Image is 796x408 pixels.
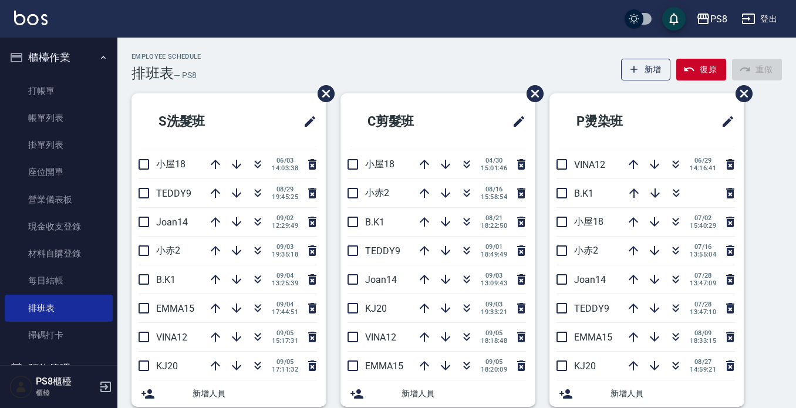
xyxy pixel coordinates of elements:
[710,12,727,26] div: PS8
[690,251,716,258] span: 13:55:04
[690,366,716,373] span: 14:59:21
[36,387,96,398] p: 櫃檯
[481,301,507,308] span: 09/03
[690,308,716,316] span: 13:47:10
[272,251,298,258] span: 19:35:18
[174,69,197,82] h6: — PS8
[156,332,187,343] span: VINA12
[14,11,48,25] img: Logo
[156,245,180,256] span: 小赤2
[611,387,735,400] span: 新增人員
[309,76,336,111] span: 刪除班表
[5,104,113,131] a: 帳單列表
[350,100,468,143] h2: C剪髮班
[272,366,298,373] span: 17:11:32
[481,329,507,337] span: 09/05
[481,337,507,345] span: 18:18:48
[481,251,507,258] span: 18:49:49
[5,186,113,213] a: 營業儀表板
[574,159,605,170] span: VINA12
[574,188,593,199] span: B.K1
[574,245,598,256] span: 小赤2
[574,216,603,227] span: 小屋18
[690,164,716,172] span: 14:16:41
[481,279,507,287] span: 13:09:43
[481,358,507,366] span: 09/05
[727,76,754,111] span: 刪除班表
[156,274,176,285] span: B.K1
[518,76,545,111] span: 刪除班表
[365,360,403,372] span: EMMA15
[365,274,397,285] span: Joan14
[340,380,535,407] div: 新增人員
[549,380,744,407] div: 新增人員
[690,279,716,287] span: 13:47:09
[714,107,735,136] span: 修改班表的標題
[272,279,298,287] span: 13:25:39
[131,53,201,60] h2: Employee Schedule
[156,303,194,314] span: EMMA15
[481,272,507,279] span: 09/03
[690,337,716,345] span: 18:33:15
[272,193,298,201] span: 19:45:25
[481,186,507,193] span: 08/16
[402,387,526,400] span: 新增人員
[5,322,113,349] a: 掃碼打卡
[36,376,96,387] h5: PS8櫃檯
[481,193,507,201] span: 15:58:54
[272,222,298,230] span: 12:29:49
[5,267,113,294] a: 每日結帳
[690,272,716,279] span: 07/28
[296,107,317,136] span: 修改班表的標題
[676,59,726,80] button: 復原
[272,329,298,337] span: 09/05
[5,77,113,104] a: 打帳單
[193,387,317,400] span: 新增人員
[481,308,507,316] span: 19:33:21
[481,214,507,222] span: 08/21
[481,222,507,230] span: 18:22:50
[131,65,174,82] h3: 排班表
[481,164,507,172] span: 15:01:46
[690,301,716,308] span: 07/28
[481,157,507,164] span: 04/30
[156,360,178,372] span: KJ20
[505,107,526,136] span: 修改班表的標題
[574,332,612,343] span: EMMA15
[5,131,113,159] a: 掛單列表
[5,159,113,186] a: 座位開單
[365,217,384,228] span: B.K1
[5,42,113,73] button: 櫃檯作業
[272,337,298,345] span: 15:17:31
[5,353,113,384] button: 預約管理
[574,303,609,314] span: TEDDY9
[272,243,298,251] span: 09/03
[141,100,259,143] h2: S洗髮班
[481,243,507,251] span: 09/01
[690,157,716,164] span: 06/29
[272,214,298,222] span: 09/02
[365,245,400,257] span: TEDDY9
[272,301,298,308] span: 09/04
[690,329,716,337] span: 08/09
[692,7,732,31] button: PS8
[481,366,507,373] span: 18:20:09
[272,308,298,316] span: 17:44:51
[690,214,716,222] span: 07/02
[5,240,113,267] a: 材料自購登錄
[9,375,33,399] img: Person
[272,358,298,366] span: 09/05
[131,380,326,407] div: 新增人員
[365,187,389,198] span: 小赤2
[272,272,298,279] span: 09/04
[156,159,185,170] span: 小屋18
[662,7,686,31] button: save
[156,217,188,228] span: Joan14
[156,188,191,199] span: TEDDY9
[5,213,113,240] a: 現金收支登錄
[737,8,782,30] button: 登出
[690,243,716,251] span: 07/16
[272,164,298,172] span: 14:03:38
[272,186,298,193] span: 08/29
[690,358,716,366] span: 08/27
